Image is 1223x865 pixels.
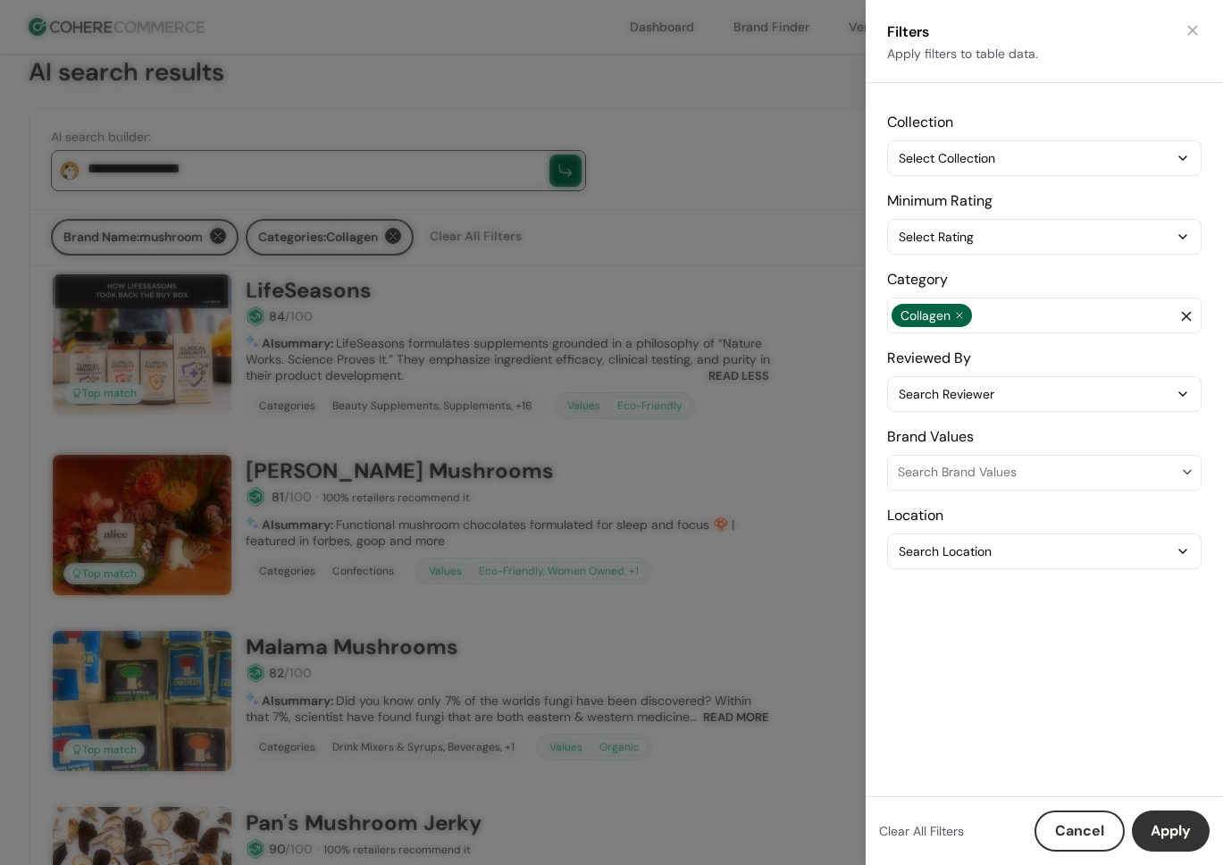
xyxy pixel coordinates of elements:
label: Select Collection [899,150,995,166]
span: Search Brand Values [898,463,1180,482]
label: Reviewed By [887,349,971,367]
label: Category [887,270,948,289]
button: Apply [1132,810,1210,852]
button: Cancel [1035,810,1125,852]
label: Select Rating [899,229,974,245]
label: Search Location [899,543,992,559]
span: Collagen [900,307,951,325]
div: Filters [887,21,1038,43]
label: Minimum Rating [887,191,993,210]
label: Collection [887,113,953,131]
label: Location [887,506,943,525]
label: Search Reviewer [899,386,994,402]
div: Clear All Filters [879,822,964,841]
label: Brand Values [887,427,974,446]
span: Collagen [892,304,972,327]
div: Apply filters to table data. [887,43,1038,64]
